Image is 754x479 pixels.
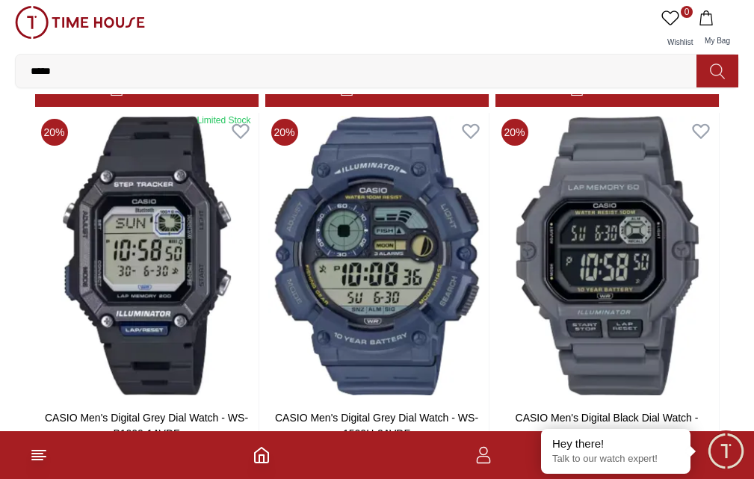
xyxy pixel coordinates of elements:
[45,412,248,439] a: CASIO Men's Digital Grey Dial Watch - WS-B1000-1AVDF
[15,6,145,39] img: ...
[705,430,747,472] div: Chat Widget
[552,453,679,466] p: Talk to our watch expert!
[495,113,719,398] img: CASIO Men's Digital Black Dial Watch - WS-1400H-8BVDF
[516,412,699,439] a: CASIO Men's Digital Black Dial Watch - WS-1400H-8BVDF
[658,6,696,54] a: 0Wishlist
[35,113,259,398] img: CASIO Men's Digital Grey Dial Watch - WS-B1000-1AVDF
[41,119,68,146] span: 20 %
[696,6,739,54] button: My Bag
[501,119,528,146] span: 20 %
[552,436,679,451] div: Hey there!
[197,114,250,126] div: Limited Stock
[699,37,736,45] span: My Bag
[661,38,699,46] span: Wishlist
[265,113,489,398] img: CASIO Men's Digital Grey Dial Watch - WS-1500H-2AVDF
[275,412,478,439] a: CASIO Men's Digital Grey Dial Watch - WS-1500H-2AVDF
[271,119,298,146] span: 20 %
[681,6,693,18] span: 0
[253,446,271,464] a: Home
